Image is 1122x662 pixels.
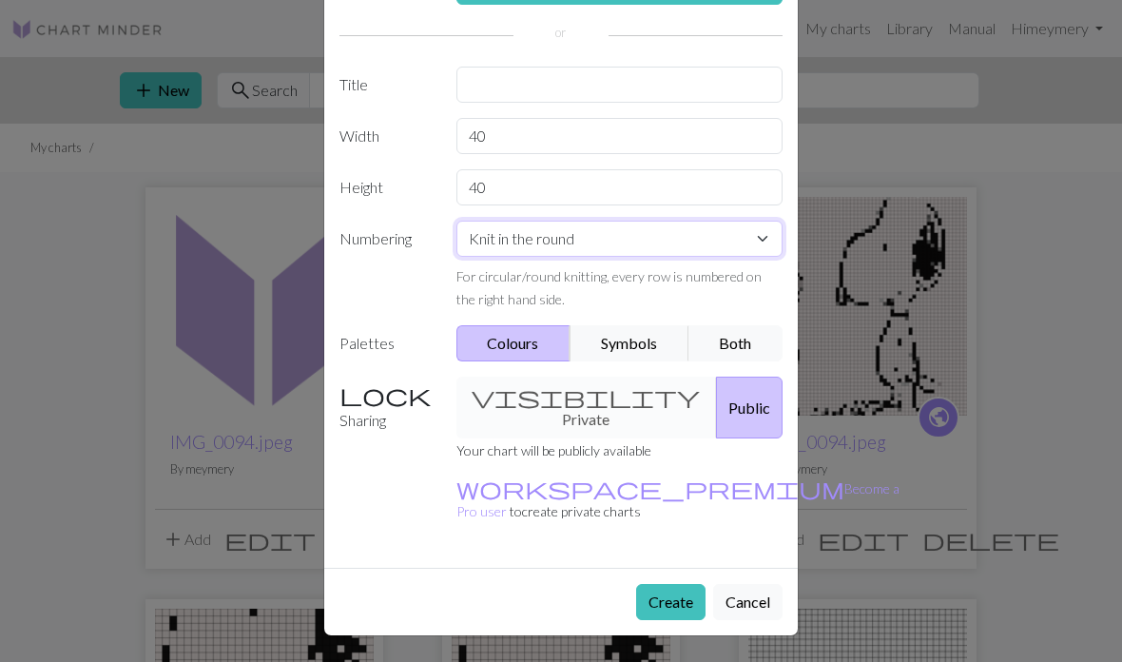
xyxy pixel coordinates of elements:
a: Become a Pro user [456,480,900,519]
span: workspace_premium [456,475,844,501]
button: Both [688,325,783,361]
label: Palettes [328,325,445,361]
small: to create private charts [456,480,900,519]
label: Title [328,67,445,103]
button: Public [716,377,783,438]
small: Your chart will be publicly available [456,442,651,458]
label: Numbering [328,221,445,310]
small: For circular/round knitting, every row is numbered on the right hand side. [456,268,762,307]
button: Cancel [713,584,783,620]
button: Colours [456,325,571,361]
button: Create [636,584,706,620]
label: Sharing [328,377,445,438]
label: Height [328,169,445,205]
button: Symbols [570,325,689,361]
label: Width [328,118,445,154]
